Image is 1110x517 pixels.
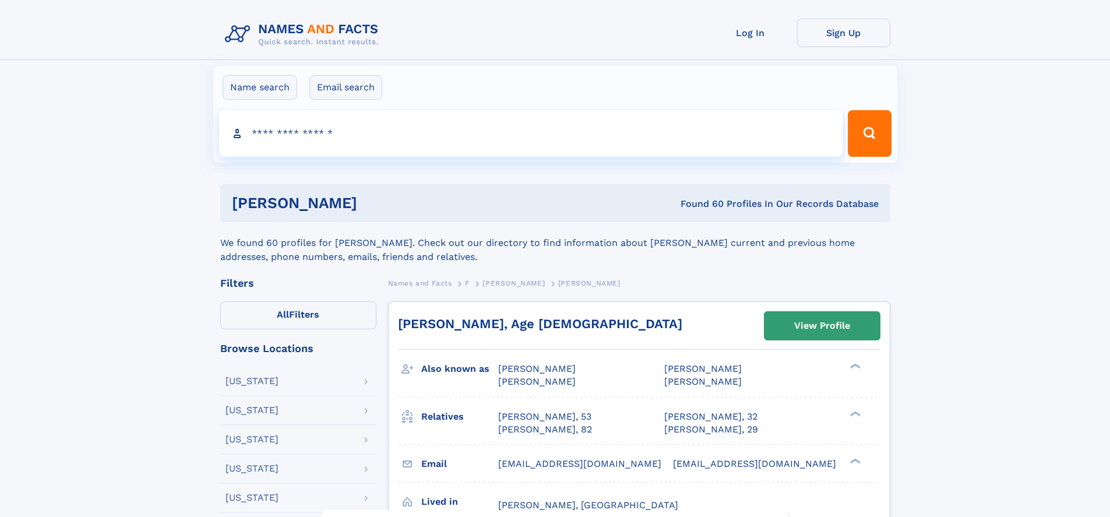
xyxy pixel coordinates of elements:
[225,406,279,415] div: [US_STATE]
[664,363,742,374] span: [PERSON_NAME]
[664,410,757,423] a: [PERSON_NAME], 32
[225,464,279,473] div: [US_STATE]
[225,377,279,386] div: [US_STATE]
[498,376,576,387] span: [PERSON_NAME]
[498,363,576,374] span: [PERSON_NAME]
[232,196,519,210] h1: [PERSON_NAME]
[519,198,879,210] div: Found 60 Profiles In Our Records Database
[498,410,591,423] a: [PERSON_NAME], 53
[309,75,382,100] label: Email search
[848,110,891,157] button: Search Button
[223,75,297,100] label: Name search
[421,492,498,512] h3: Lived in
[220,222,890,264] div: We found 60 profiles for [PERSON_NAME]. Check out our directory to find information about [PERSON...
[421,359,498,379] h3: Also known as
[220,278,376,289] div: Filters
[219,110,843,157] input: search input
[220,19,388,50] img: Logo Names and Facts
[764,312,880,340] a: View Profile
[664,423,758,436] a: [PERSON_NAME], 29
[847,410,861,417] div: ❯
[558,279,621,287] span: [PERSON_NAME]
[398,316,682,331] a: [PERSON_NAME], Age [DEMOGRAPHIC_DATA]
[673,458,836,469] span: [EMAIL_ADDRESS][DOMAIN_NAME]
[482,276,545,290] a: [PERSON_NAME]
[277,309,289,320] span: All
[498,500,678,511] span: [PERSON_NAME], [GEOGRAPHIC_DATA]
[465,276,470,290] a: F
[664,376,742,387] span: [PERSON_NAME]
[498,423,592,436] a: [PERSON_NAME], 82
[847,457,861,465] div: ❯
[225,435,279,444] div: [US_STATE]
[797,19,890,47] a: Sign Up
[388,276,452,290] a: Names and Facts
[482,279,545,287] span: [PERSON_NAME]
[421,454,498,474] h3: Email
[498,458,661,469] span: [EMAIL_ADDRESS][DOMAIN_NAME]
[421,407,498,427] h3: Relatives
[220,301,376,329] label: Filters
[225,493,279,502] div: [US_STATE]
[794,312,850,339] div: View Profile
[220,343,376,354] div: Browse Locations
[465,279,470,287] span: F
[847,363,861,370] div: ❯
[704,19,797,47] a: Log In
